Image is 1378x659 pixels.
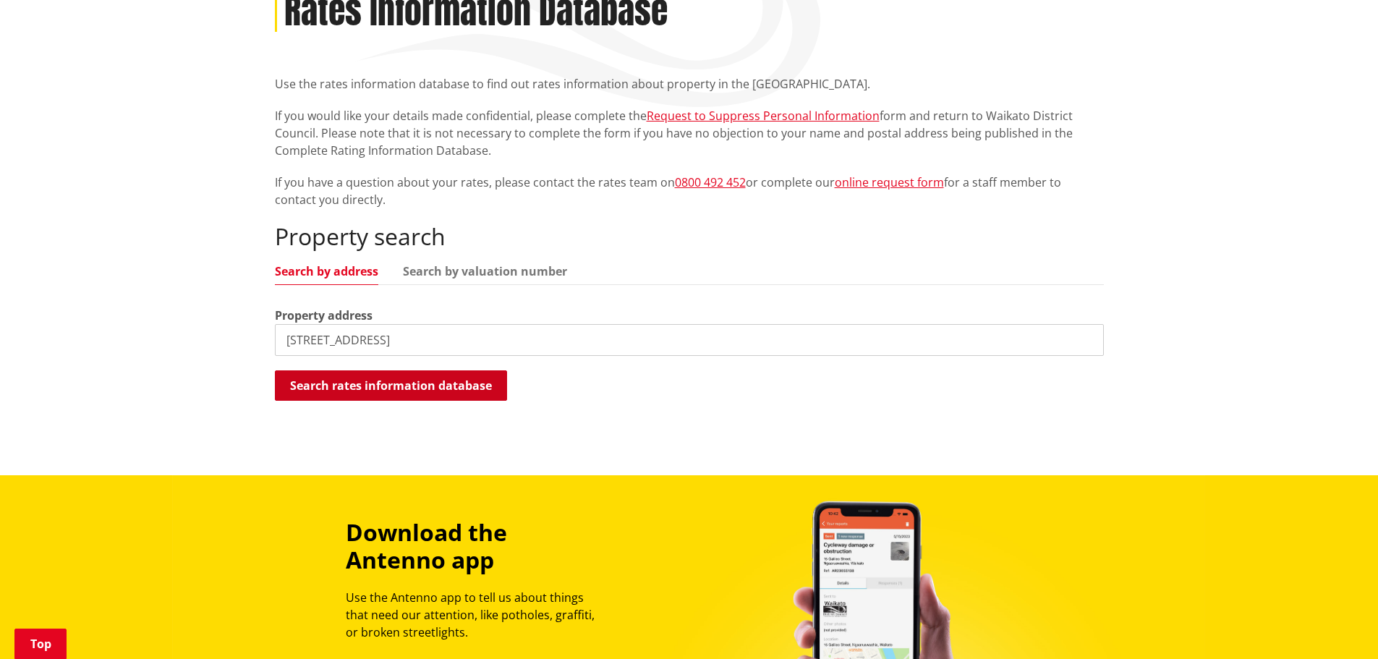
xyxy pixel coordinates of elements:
input: e.g. Duke Street NGARUAWAHIA [275,324,1104,356]
p: Use the rates information database to find out rates information about property in the [GEOGRAPHI... [275,75,1104,93]
a: Search by address [275,265,378,277]
a: Top [14,629,67,659]
p: If you have a question about your rates, please contact the rates team on or complete our for a s... [275,174,1104,208]
h2: Property search [275,223,1104,250]
button: Search rates information database [275,370,507,401]
a: 0800 492 452 [675,174,746,190]
h3: Download the Antenno app [346,519,608,574]
iframe: Messenger Launcher [1311,598,1364,650]
label: Property address [275,307,373,324]
a: Request to Suppress Personal Information [647,108,880,124]
p: Use the Antenno app to tell us about things that need our attention, like potholes, graffiti, or ... [346,589,608,641]
a: online request form [835,174,944,190]
a: Search by valuation number [403,265,567,277]
p: If you would like your details made confidential, please complete the form and return to Waikato ... [275,107,1104,159]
